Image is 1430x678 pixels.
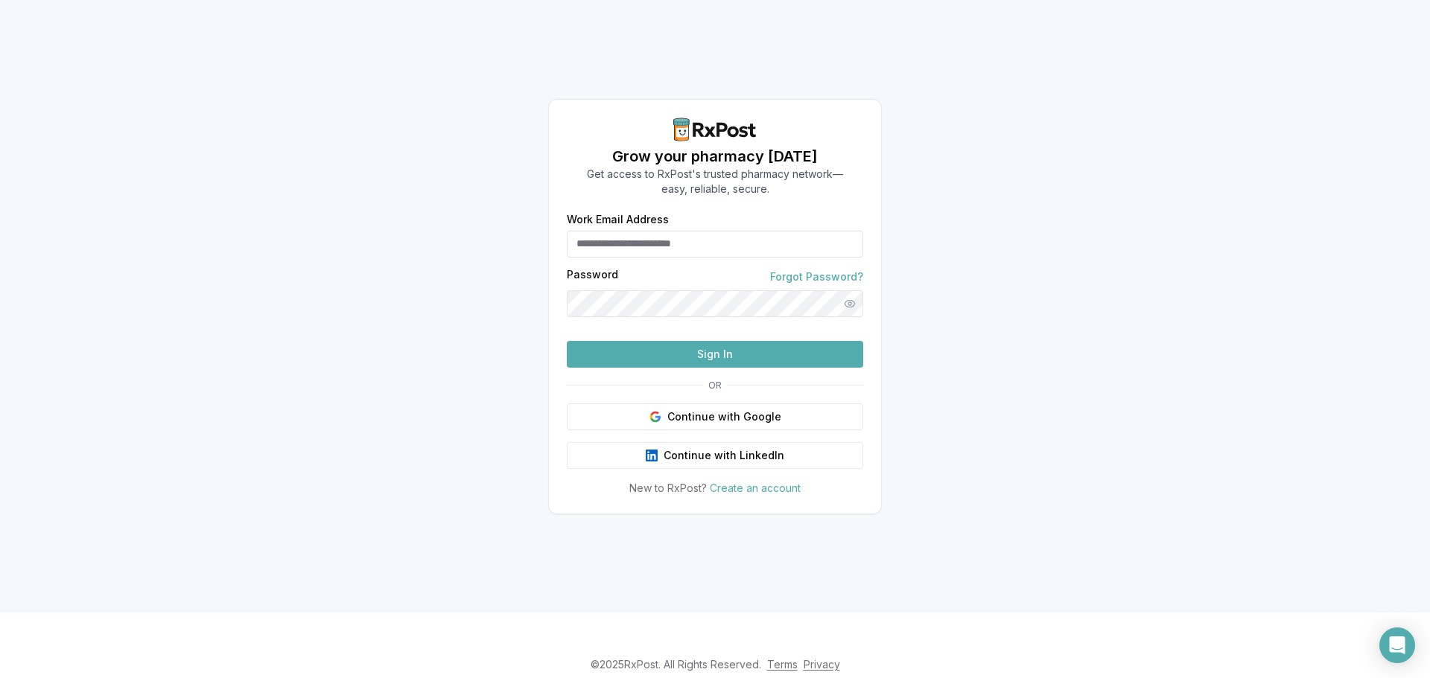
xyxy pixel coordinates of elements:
button: Continue with Google [567,403,863,430]
div: Open Intercom Messenger [1379,627,1415,663]
p: Get access to RxPost's trusted pharmacy network— easy, reliable, secure. [587,167,843,196]
a: Terms [767,658,798,671]
img: Google [649,411,661,423]
a: Forgot Password? [770,269,863,284]
img: LinkedIn [646,450,658,461]
span: New to RxPost? [629,482,707,494]
span: OR [702,380,728,391]
a: Privacy [804,658,840,671]
button: Sign In [567,341,863,368]
img: RxPost Logo [667,118,763,141]
h1: Grow your pharmacy [DATE] [587,146,843,167]
label: Work Email Address [567,214,863,225]
button: Show password [836,290,863,317]
label: Password [567,269,618,284]
button: Continue with LinkedIn [567,442,863,469]
a: Create an account [710,482,801,494]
